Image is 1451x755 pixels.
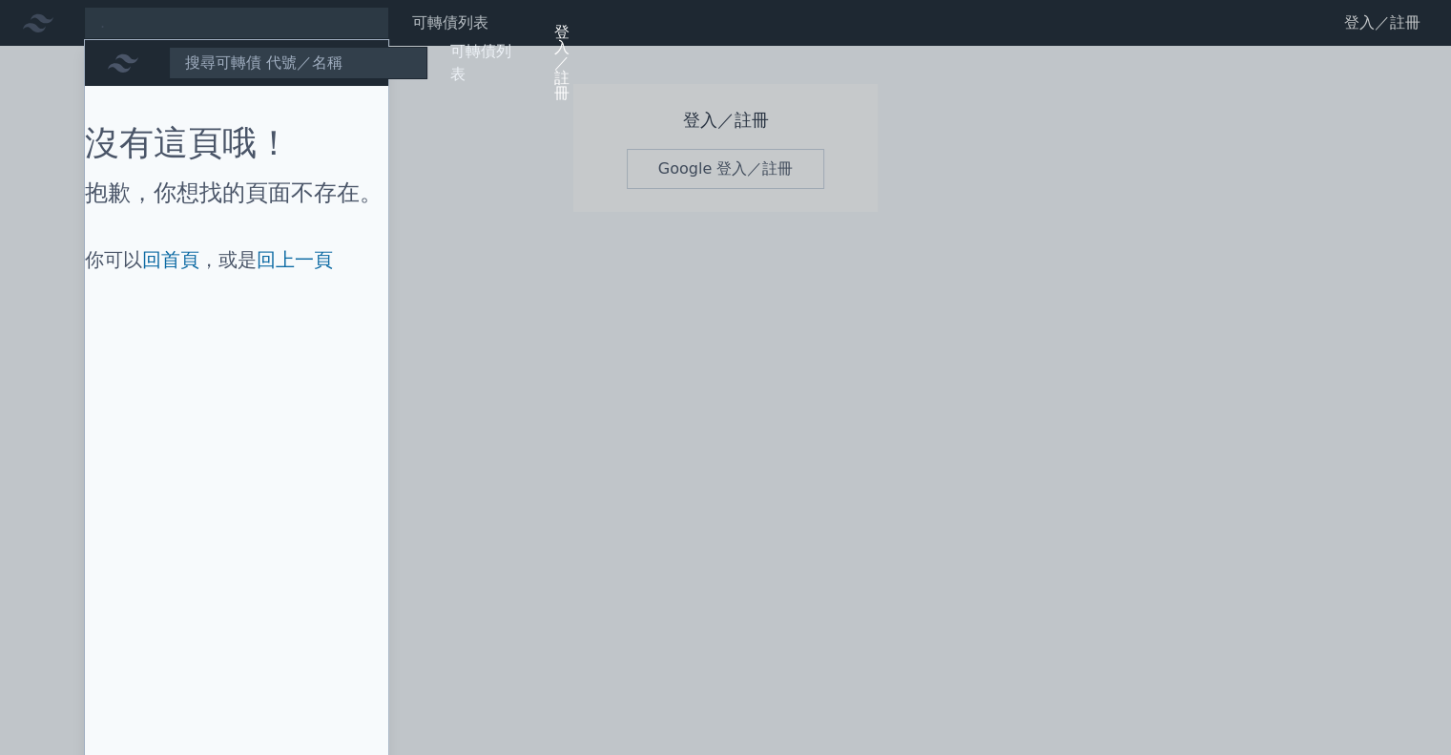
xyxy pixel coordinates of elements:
a: 可轉債列表 [450,42,511,83]
h2: 抱歉，你想找的頁面不存在。 [85,178,388,208]
p: 你可以 ，或是 [85,246,388,273]
a: 回上一頁 [257,248,333,271]
a: 登入／註冊 [539,17,585,109]
input: 搜尋可轉債 代號／名稱 [169,47,427,79]
a: 回首頁 [142,248,199,271]
h1: 沒有這頁哦！ [85,124,388,162]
